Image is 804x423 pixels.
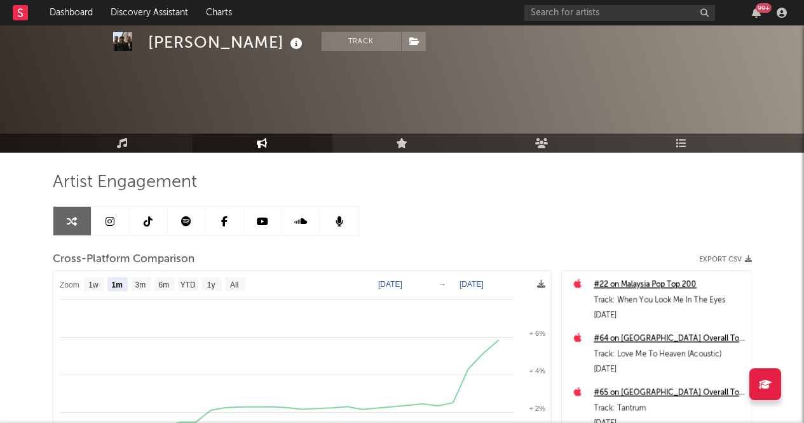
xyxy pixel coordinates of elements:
[594,293,745,308] div: Track: When You Look Me In The Eyes
[60,281,79,289] text: Zoom
[230,281,238,289] text: All
[699,256,752,263] button: Export CSV
[594,308,745,323] div: [DATE]
[524,5,715,21] input: Search for artists
[158,281,169,289] text: 6m
[378,280,402,289] text: [DATE]
[529,405,545,412] text: + 2%
[594,401,745,416] div: Track: Tantrum
[529,367,545,375] text: + 4%
[88,281,99,289] text: 1w
[529,329,545,337] text: + 6%
[180,281,195,289] text: YTD
[53,175,197,190] span: Artist Engagement
[594,277,745,293] a: #22 on Malaysia Pop Top 200
[594,347,745,362] div: Track: Love Me To Heaven (Acoustic)
[752,8,761,18] button: 99+
[111,281,122,289] text: 1m
[439,280,446,289] text: →
[148,32,306,53] div: [PERSON_NAME]
[135,281,146,289] text: 3m
[594,362,745,377] div: [DATE]
[53,252,194,267] span: Cross-Platform Comparison
[594,331,745,347] a: #64 on [GEOGRAPHIC_DATA] Overall Top 200
[594,385,745,401] a: #65 on [GEOGRAPHIC_DATA] Overall Top 200
[460,280,484,289] text: [DATE]
[322,32,401,51] button: Track
[207,281,215,289] text: 1y
[756,3,772,13] div: 99 +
